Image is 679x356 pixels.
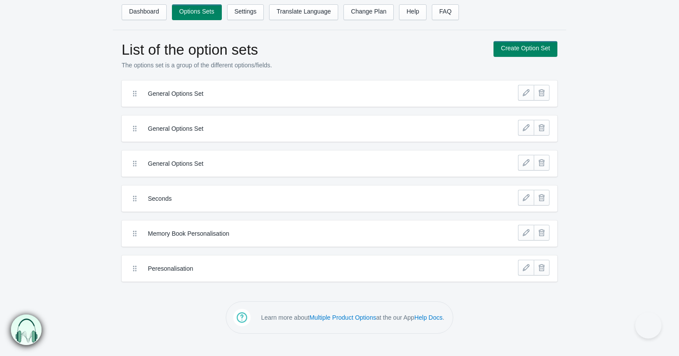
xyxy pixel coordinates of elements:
[122,4,167,20] a: Dashboard
[172,4,222,20] a: Options Sets
[148,194,467,203] label: Seconds
[635,312,661,339] iframe: Toggle Customer Support
[148,159,467,168] label: General Options Set
[122,41,485,59] h1: List of the option sets
[309,314,376,321] a: Multiple Product Options
[227,4,264,20] a: Settings
[10,314,41,346] img: bxm.png
[148,124,467,133] label: General Options Set
[343,4,394,20] a: Change Plan
[493,41,557,57] a: Create Option Set
[148,264,467,273] label: Peresonalisation
[414,314,443,321] a: Help Docs
[399,4,427,20] a: Help
[122,61,485,70] p: The options set is a group of the different options/fields.
[432,4,459,20] a: FAQ
[148,89,467,98] label: General Options Set
[269,4,338,20] a: Translate Language
[148,229,467,238] label: Memory Book Personalisation
[261,313,444,322] p: Learn more about at the our App .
